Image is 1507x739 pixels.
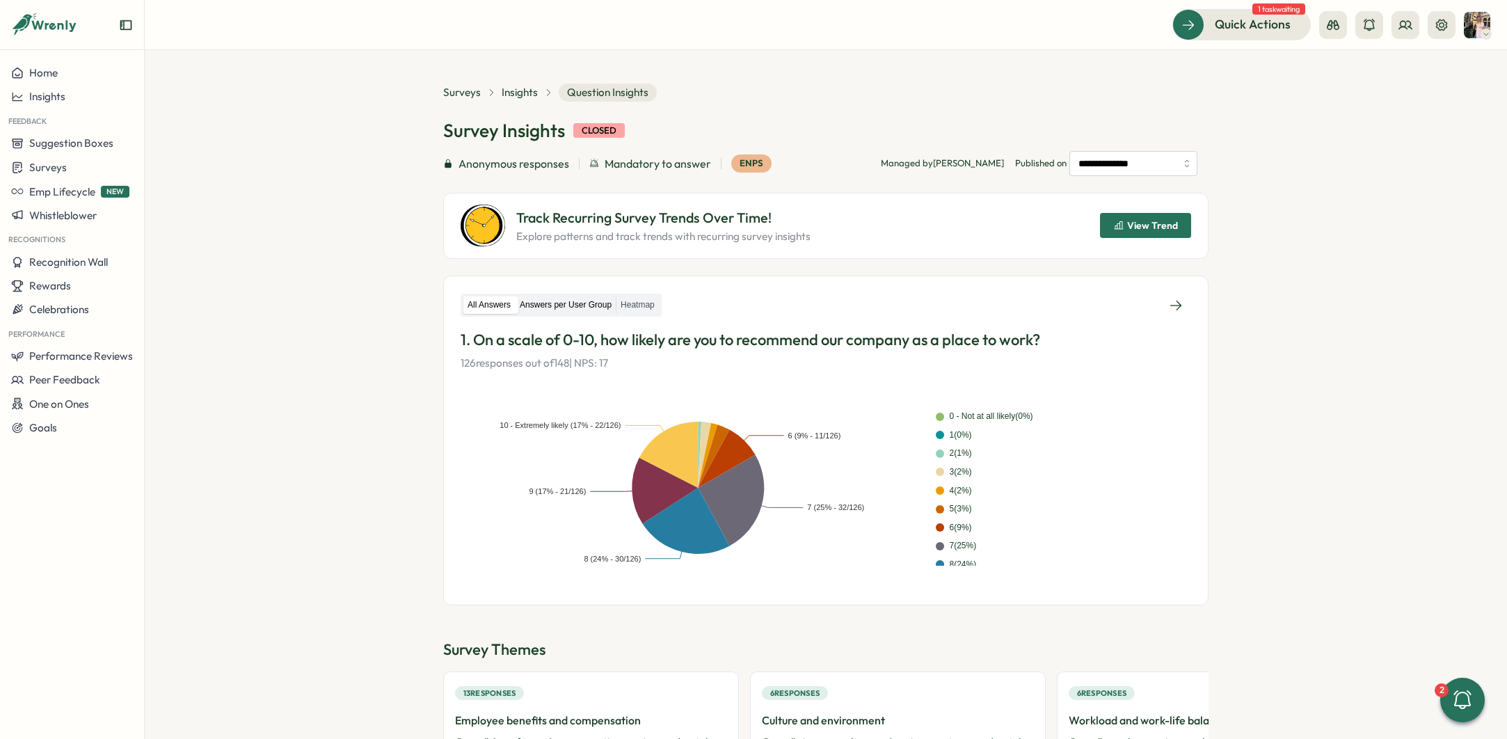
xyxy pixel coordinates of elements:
[950,429,972,442] div: 1 ( 0 %)
[807,504,864,512] text: 7 (25% - 32/126)
[1127,221,1178,230] span: View Trend
[1215,15,1291,33] span: Quick Actions
[950,502,972,516] div: 5 ( 3 %)
[516,229,811,244] p: Explore patterns and track trends with recurring survey insights
[29,66,58,79] span: Home
[1440,678,1485,722] button: 2
[731,154,772,173] div: eNPS
[29,255,108,269] span: Recognition Wall
[29,279,71,292] span: Rewards
[461,329,1191,351] p: 1. On a scale of 0-10, how likely are you to recommend our company as a place to work?
[443,118,565,143] h1: Survey Insights
[443,639,1209,660] div: Survey Themes
[950,521,972,534] div: 6 ( 9 %)
[1100,213,1191,238] button: View Trend
[29,373,100,386] span: Peer Feedback
[573,123,625,138] div: closed
[616,296,659,314] label: Heatmap
[950,466,972,479] div: 3 ( 2 %)
[500,422,621,430] text: 10 - Extremely likely (17% - 22/126)
[461,356,1191,371] p: 126 responses out of 148 | NPS: 17
[29,136,113,150] span: Suggestion Boxes
[29,90,65,103] span: Insights
[101,186,129,198] span: NEW
[29,397,89,411] span: One on Ones
[29,185,95,198] span: Emp Lifecycle
[455,712,727,729] h3: Employee benefits and compensation
[950,539,977,553] div: 7 ( 25 %)
[788,431,841,440] text: 6 (9% - 11/126)
[1077,687,1127,699] span: 6 responses
[29,303,89,316] span: Celebrations
[119,18,133,32] button: Expand sidebar
[1252,3,1305,15] span: 1 task waiting
[459,155,569,173] span: Anonymous responses
[29,349,133,363] span: Performance Reviews
[463,687,516,699] span: 13 responses
[584,555,641,563] text: 8 (24% - 30/126)
[502,85,538,100] a: Insights
[463,296,515,314] label: All Answers
[29,209,97,222] span: Whistleblower
[1069,712,1341,729] h3: Workload and work-life balance
[605,155,711,173] span: Mandatory to answer
[516,296,616,314] label: Answers per User Group
[1015,151,1197,176] span: Published on
[950,558,977,571] div: 8 ( 24 %)
[1435,683,1449,697] div: 2
[1464,12,1490,38] img: Hannah Saunders
[529,488,586,496] text: 9 (17% - 21/126)
[881,157,1004,170] p: Managed by
[516,207,811,229] p: Track Recurring Survey Trends Over Time!
[559,84,657,102] span: Question Insights
[1172,9,1311,40] button: Quick Actions
[29,421,57,434] span: Goals
[950,447,972,460] div: 2 ( 1 %)
[443,85,481,100] a: Surveys
[950,410,1033,423] div: 0 - Not at all likely ( 0 %)
[29,161,67,174] span: Surveys
[933,157,1004,168] span: [PERSON_NAME]
[762,712,1034,729] h3: Culture and environment
[770,687,820,699] span: 6 responses
[950,484,972,498] div: 4 ( 2 %)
